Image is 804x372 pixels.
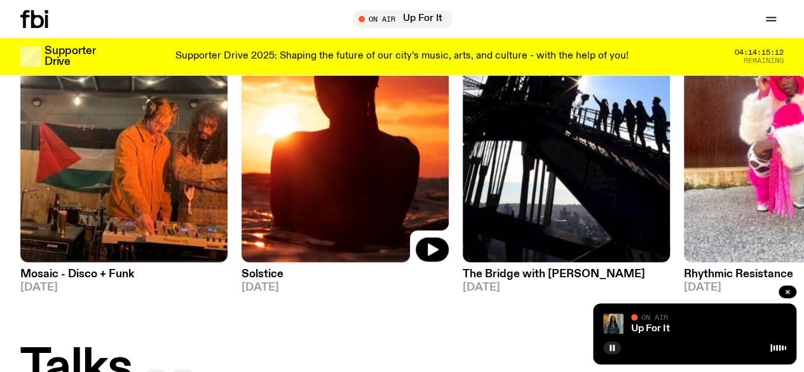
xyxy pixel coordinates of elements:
[631,324,670,334] a: Up For It
[463,262,670,293] a: The Bridge with [PERSON_NAME][DATE]
[44,46,95,67] h3: Supporter Drive
[175,51,629,62] p: Supporter Drive 2025: Shaping the future of our city’s music, arts, and culture - with the help o...
[20,262,228,293] a: Mosaic - Disco + Funk[DATE]
[352,10,453,28] button: On AirUp For It
[735,49,784,56] span: 04:14:15:12
[463,282,670,293] span: [DATE]
[20,268,228,279] h3: Mosaic - Disco + Funk
[641,313,668,321] span: On Air
[463,268,670,279] h3: The Bridge with [PERSON_NAME]
[20,282,228,293] span: [DATE]
[744,57,784,64] span: Remaining
[242,268,449,279] h3: Solstice
[242,262,449,293] a: Solstice[DATE]
[242,282,449,293] span: [DATE]
[603,313,623,334] img: Ify - a Brown Skin girl with black braided twists, looking up to the side with her tongue stickin...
